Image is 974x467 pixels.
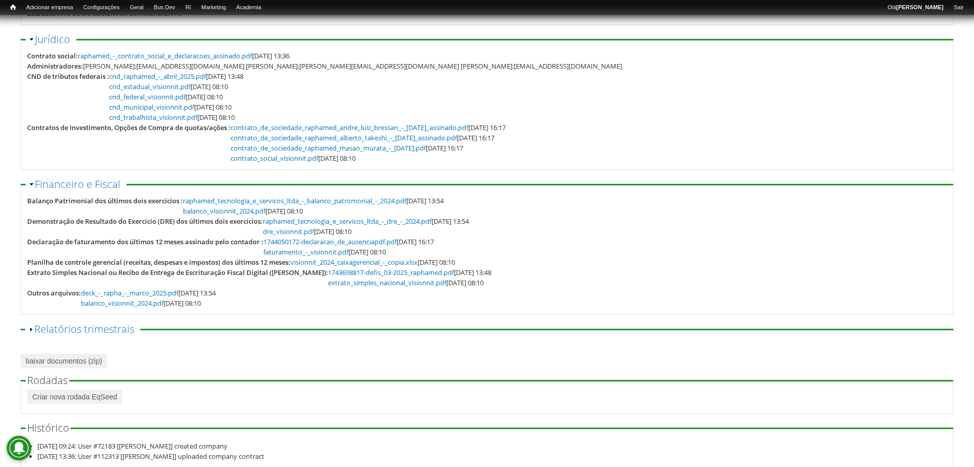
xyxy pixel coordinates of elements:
[27,267,328,278] div: Extrato Simples Nacional ou Recibo de Entrega de Escrituração Fiscal Digital ([PERSON_NAME]):
[291,258,418,267] a: visionnit_2024_caixagerencial_-_copia.xlsx
[27,237,263,247] div: Declaração de faturamento dos últimos 12 meses assinado pelo contador :
[81,299,201,308] span: [DATE] 08:10
[328,268,491,277] span: [DATE] 13:48
[263,227,314,236] a: dre_visionnit.pdf
[291,258,455,267] span: [DATE] 08:10
[196,3,231,13] a: Marketing
[109,102,232,112] span: [DATE] 08:10
[263,217,431,226] a: raphamed_tecnologia_e_servicos_ltda_-_dre_-_2024.pdf
[21,3,78,13] a: Adicionar empresa
[81,288,216,298] span: [DATE] 13:54
[328,268,454,277] a: 1743698817-defis_03-2025_raphamed.pdf
[948,3,969,13] a: Sair
[231,123,506,132] span: [DATE] 16:17
[27,71,109,81] div: CND de tributos federais :
[231,143,426,153] a: contrato_de_sociedade_raphamed_masao_murata_-_[DATE].pdf
[231,133,457,142] a: contrato_de_sociedade_raphamed_alberto_takeshi_-_[DATE]_assinado.pdf
[882,3,948,13] a: Olá[PERSON_NAME]
[109,82,191,91] a: cnd_estadual_visionnit.pdf
[27,288,81,298] div: Outros arquivos:
[10,4,16,11] span: Início
[231,123,468,132] a: contrato_de_sociedade_raphamed_andre_luiz_bressan_-_[DATE]_assinado.pdf
[263,237,434,246] span: [DATE] 16:17
[231,143,463,153] span: [DATE] 16:17
[231,3,266,13] a: Academia
[263,247,386,257] span: [DATE] 08:10
[27,122,231,133] div: Contratos de Investimento, Opções de Compra de quotas/ações :
[231,154,356,163] span: [DATE] 08:10
[27,421,69,435] span: Histórico
[109,72,243,81] span: [DATE] 13:48
[34,322,134,336] a: Relatórios trimestrais
[27,196,183,206] div: Balanço Patrimonial dos últimos dois exercícios :
[231,133,494,142] span: [DATE] 16:17
[109,113,235,122] span: [DATE] 08:10
[183,196,444,205] span: [DATE] 13:54
[183,206,265,216] a: balanco_visionnit_2024.pdf
[125,3,149,13] a: Geral
[109,92,223,101] span: [DATE] 08:10
[78,3,125,13] a: Configurações
[5,3,21,12] a: Início
[37,451,947,461] li: [DATE] 13:36: User #112313 [[PERSON_NAME]] uploaded company contract
[27,51,78,61] div: Contrato social:
[180,3,196,13] a: RI
[27,216,263,226] div: Demonstração de Resultado do Exercício (DRE) dos últimos dois exercícios:
[263,217,469,226] span: [DATE] 13:54
[20,354,107,368] a: baixar documentos (zip)
[109,102,194,112] a: cnd_municipal_visionnit.pdf
[109,92,185,101] a: cnd_federal_visionnit.pdf
[78,51,252,60] a: raphamed_-_contrato_social_e_declaracoes_assinado.pdf
[81,288,178,298] a: deck_-_rapha_-_marco_2025.pdf
[328,278,446,287] a: extrato_simples_nacional_visionnit.pdf
[27,373,68,387] span: Rodadas
[109,72,206,81] a: cnd_raphamed_-_abril_2025.pdf
[896,4,943,10] strong: [PERSON_NAME]
[37,441,947,451] li: [DATE] 09:24: User #72183 [[PERSON_NAME]] created company
[27,390,122,404] a: Criar nova rodada EqSeed
[183,206,303,216] span: [DATE] 08:10
[83,61,622,71] div: [PERSON_NAME];[EMAIL_ADDRESS][DOMAIN_NAME] [PERSON_NAME];[PERSON_NAME][EMAIL_ADDRESS][DOMAIN_NAME...
[35,177,120,191] a: Financeiro e Fiscal
[263,237,397,246] a: 1744050172-declaracao_de_ausenciapdf.pdf
[35,32,70,46] a: Jurídico
[109,82,228,91] span: [DATE] 08:10
[183,196,406,205] a: raphamed_tecnologia_e_servicos_ltda_-_balanco_patromonial_-_2024.pdf
[81,299,163,308] a: balanco_visionnit_2024.pdf
[263,247,348,257] a: faturamento_-_visionnit.pdf
[231,154,318,163] a: contrato_social_visionnit.pdf
[328,278,484,287] span: [DATE] 08:10
[109,113,197,122] a: cnd_trabalhista_visionnit.pdf
[149,3,180,13] a: Bus Dev
[78,51,289,60] span: [DATE] 13:36
[263,227,351,236] span: [DATE] 08:10
[27,257,291,267] div: Planilha de controle gerencial (receitas, despesas e impostos) dos últimos 12 meses:
[27,61,83,71] div: Administradores:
